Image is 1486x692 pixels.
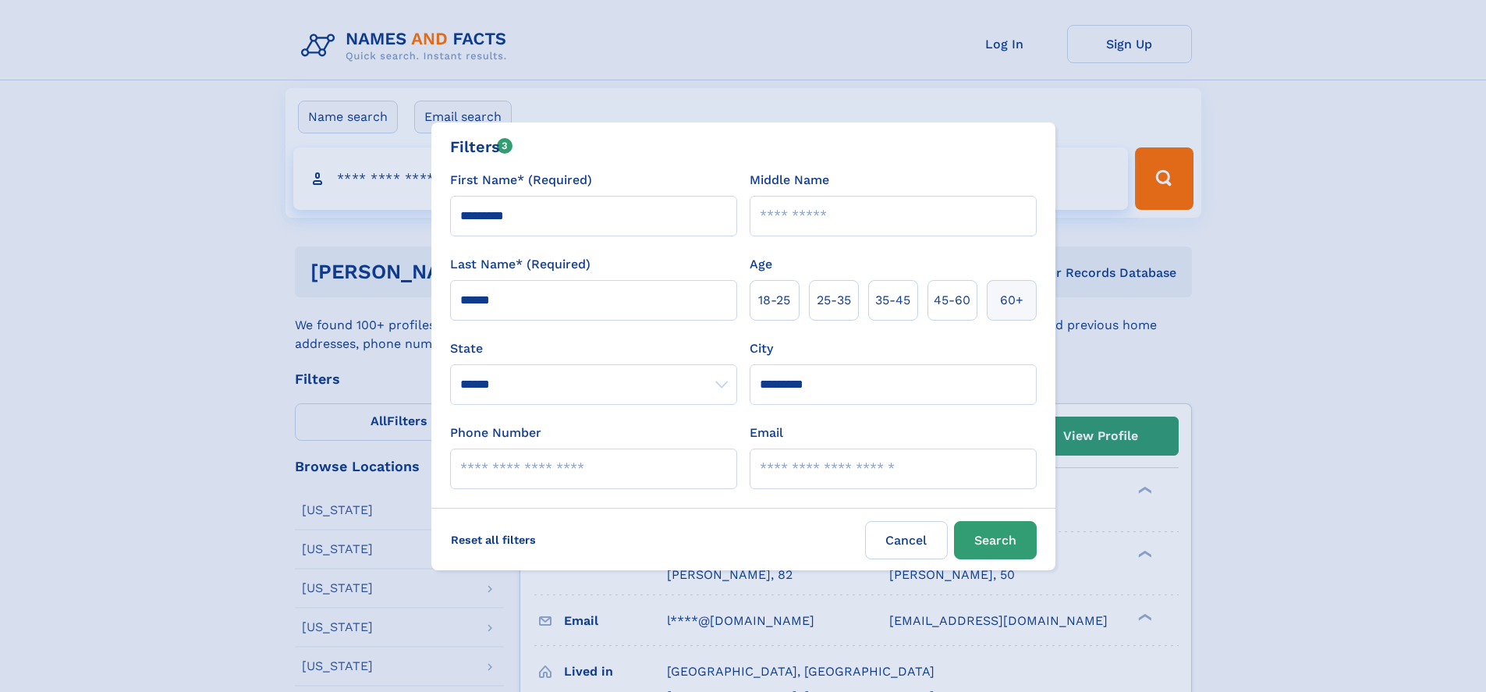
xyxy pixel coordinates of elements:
label: First Name* (Required) [450,171,592,190]
label: Age [750,255,772,274]
span: 45‑60 [934,291,970,310]
label: Last Name* (Required) [450,255,590,274]
label: Reset all filters [441,521,546,559]
span: 25‑35 [817,291,851,310]
span: 18‑25 [758,291,790,310]
span: 60+ [1000,291,1023,310]
button: Search [954,521,1037,559]
span: 35‑45 [875,291,910,310]
label: State [450,339,737,358]
label: Middle Name [750,171,829,190]
label: City [750,339,773,358]
label: Cancel [865,521,948,559]
div: Filters [450,135,513,158]
label: Phone Number [450,424,541,442]
label: Email [750,424,783,442]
